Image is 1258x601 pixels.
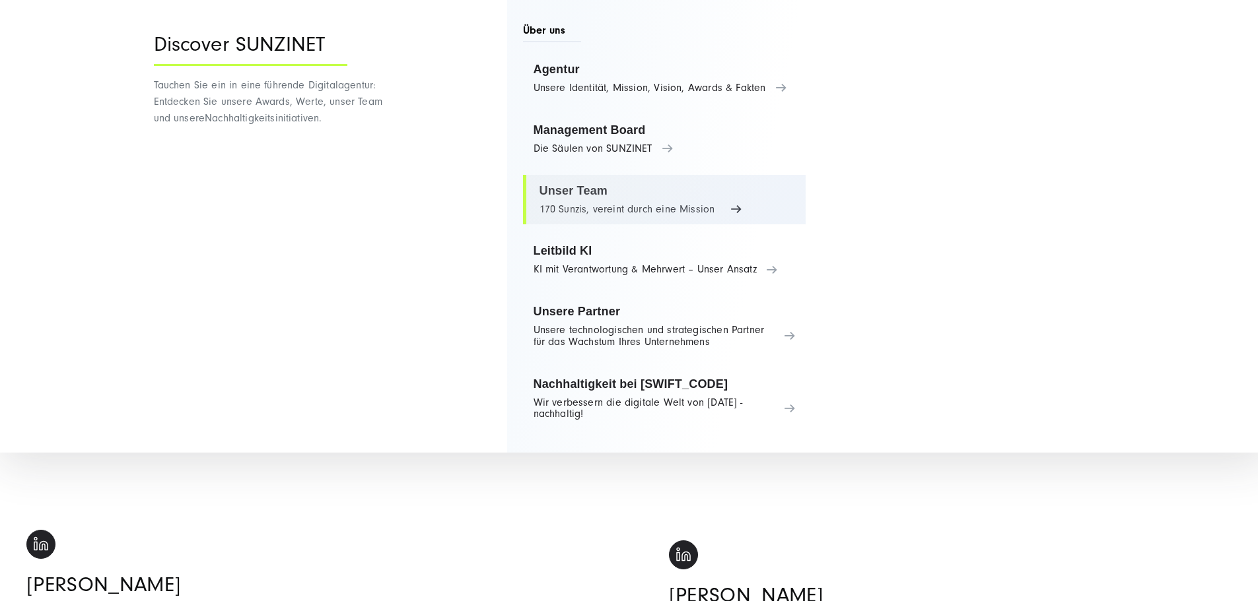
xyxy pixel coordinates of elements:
[523,296,806,358] a: Unsere Partner Unsere technologischen und strategischen Partner für das Wachstum Ihres Unternehmens
[523,175,806,225] a: Unser Team 170 Sunzis, vereint durch eine Mission
[26,572,589,597] h2: [PERSON_NAME]
[26,530,55,559] img: linkedin-black
[154,79,382,124] span: Tauchen Sie ein in eine führende Digitalagentur: Entdecken Sie unsere Awards, Werte, unser Team u...
[669,540,698,569] img: linkedin-black
[523,368,806,430] a: Nachhaltigkeit bei [SWIFT_CODE] Wir verbessern die digitale Welt von [DATE] - nachhaltig!
[154,33,347,66] div: Discover SUNZINET
[523,114,806,164] a: Management Board Die Säulen von SUNZINET
[523,235,806,285] a: Leitbild KI KI mit Verantwortung & Mehrwert – Unser Ansatz
[523,53,806,104] a: Agentur Unsere Identität, Mission, Vision, Awards & Fakten
[669,538,698,567] a: linkedin-black
[523,23,582,42] span: Über uns
[26,527,55,557] a: linkedin-black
